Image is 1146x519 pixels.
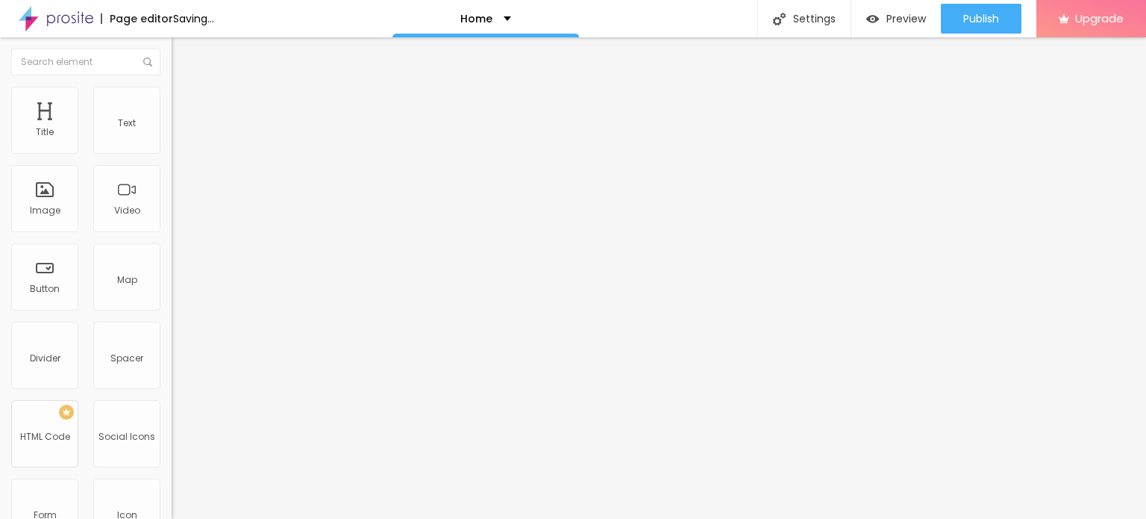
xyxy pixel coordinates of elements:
img: Icone [773,13,786,25]
div: Social Icons [98,441,155,451]
button: Publish [941,4,1021,34]
button: Preview [851,4,941,34]
div: Text [118,127,136,137]
iframe: Editor [172,37,1146,519]
div: Map [117,284,137,294]
div: Divider [30,362,60,373]
div: Saving... [173,13,214,24]
div: Spacer [110,362,143,373]
span: Upgrade [1075,12,1124,25]
div: Page editor [101,13,173,24]
div: Title [36,127,54,137]
div: HTML Code [20,441,70,451]
img: view-1.svg [866,13,879,25]
div: Video [114,205,140,216]
div: Image [30,205,60,216]
div: Button [30,284,60,294]
span: Preview [886,13,926,25]
span: Publish [963,13,999,25]
img: Icone [143,58,152,66]
p: Home [460,13,492,24]
input: Search element [11,49,160,75]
